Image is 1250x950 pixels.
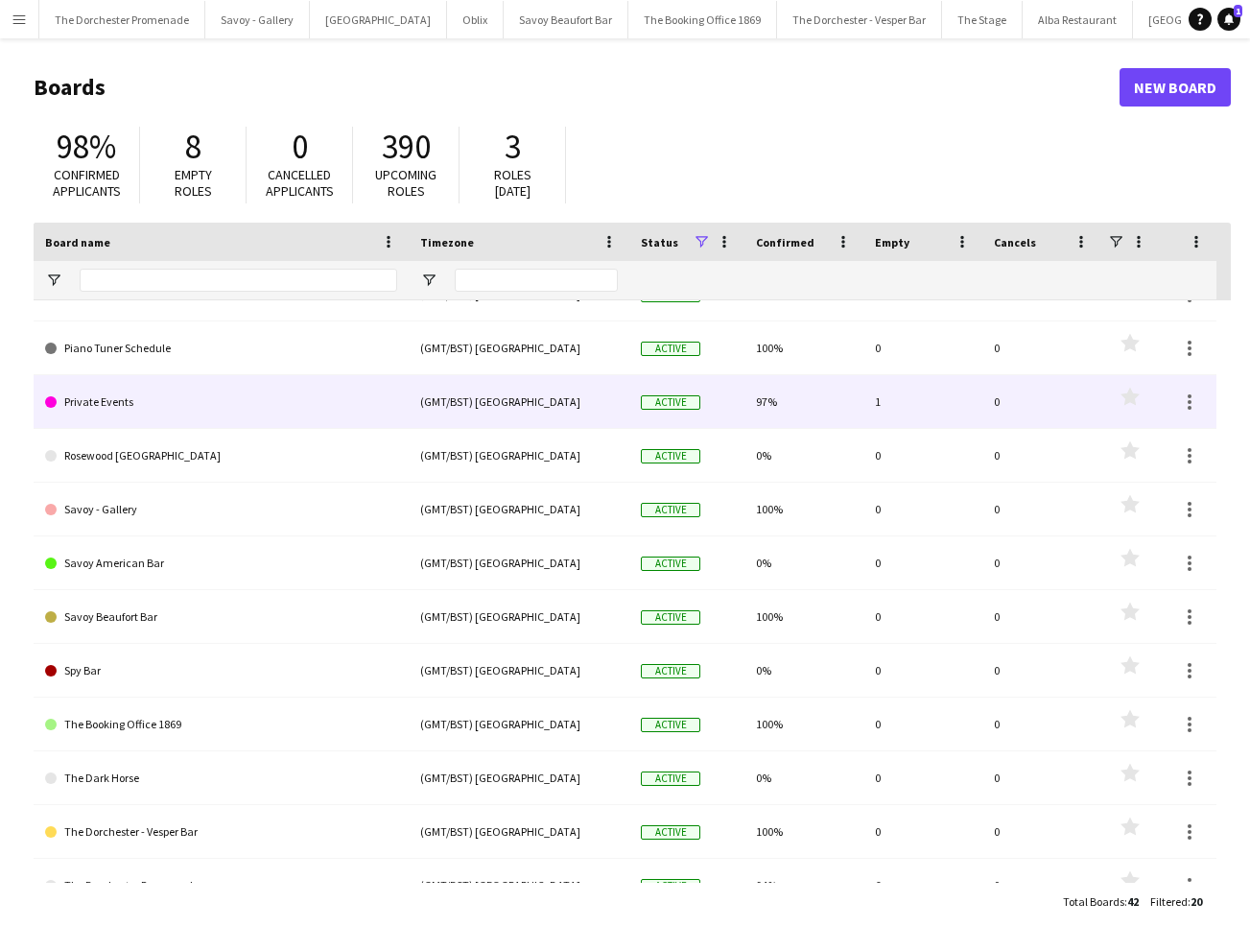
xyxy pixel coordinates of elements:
div: 94% [744,859,863,912]
span: Empty roles [175,166,212,200]
div: (GMT/BST) [GEOGRAPHIC_DATA] [409,751,629,804]
div: 0 [982,536,1101,589]
div: 0 [863,321,982,374]
a: Savoy American Bar [45,536,397,590]
div: 0 [982,805,1101,858]
span: Active [641,395,700,410]
div: 0 [982,698,1101,750]
a: Piano Tuner Schedule [45,321,397,375]
div: 100% [744,698,863,750]
span: Total Boards [1063,894,1124,909]
div: (GMT/BST) [GEOGRAPHIC_DATA] [409,483,629,535]
div: 0 [863,751,982,804]
button: Savoy Beaufort Bar [504,1,628,38]
div: : [1150,883,1202,920]
div: 0% [744,536,863,589]
span: Empty [875,235,909,249]
a: Rosewood [GEOGRAPHIC_DATA] [45,429,397,483]
div: : [1063,883,1139,920]
button: [GEOGRAPHIC_DATA] [310,1,447,38]
span: 0 [292,126,308,168]
button: The Dorchester - Vesper Bar [777,1,942,38]
div: 0 [982,321,1101,374]
input: Board name Filter Input [80,269,397,292]
div: (GMT/BST) [GEOGRAPHIC_DATA] [409,698,629,750]
a: Private Events [45,375,397,429]
div: 0% [744,429,863,482]
span: Active [641,449,700,463]
div: (GMT/BST) [GEOGRAPHIC_DATA] [409,590,629,643]
div: 0 [982,644,1101,697]
a: The Dark Horse [45,751,397,805]
span: Board name [45,235,110,249]
span: 42 [1127,894,1139,909]
div: (GMT/BST) [GEOGRAPHIC_DATA] [409,375,629,428]
span: Status [641,235,678,249]
a: Savoy Beaufort Bar [45,590,397,644]
button: Oblix [447,1,504,38]
div: 0 [863,483,982,535]
span: Active [641,825,700,840]
button: Alba Restaurant [1023,1,1133,38]
a: Spy Bar [45,644,397,698]
span: Timezone [420,235,474,249]
button: The Dorchester Promenade [39,1,205,38]
span: 20 [1191,894,1202,909]
div: 6 [863,859,982,912]
div: 0% [744,751,863,804]
span: Active [641,342,700,356]
div: (GMT/BST) [GEOGRAPHIC_DATA] [409,805,629,858]
a: The Dorchester Promenade [45,859,397,913]
span: Cancels [994,235,1036,249]
span: 3 [505,126,521,168]
span: Active [641,557,700,571]
div: 0 [863,805,982,858]
div: 0 [982,859,1101,912]
div: 0 [982,590,1101,643]
button: Open Filter Menu [420,272,437,289]
div: 0 [863,536,982,589]
h1: Boards [34,73,1120,102]
div: 1 [863,375,982,428]
div: 0 [863,429,982,482]
div: 0 [863,644,982,697]
span: Active [641,718,700,732]
span: 390 [382,126,431,168]
a: The Dorchester - Vesper Bar [45,805,397,859]
div: 97% [744,375,863,428]
span: 98% [57,126,116,168]
div: 0 [982,483,1101,535]
span: Active [641,664,700,678]
a: Savoy - Gallery [45,483,397,536]
span: Active [641,610,700,625]
div: 0% [744,644,863,697]
span: Roles [DATE] [494,166,531,200]
span: Confirmed applicants [53,166,121,200]
div: 100% [744,321,863,374]
span: Filtered [1150,894,1188,909]
span: 8 [185,126,201,168]
button: The Booking Office 1869 [628,1,777,38]
div: 0 [982,375,1101,428]
a: New Board [1120,68,1231,107]
button: Open Filter Menu [45,272,62,289]
div: 0 [982,751,1101,804]
div: (GMT/BST) [GEOGRAPHIC_DATA] [409,429,629,482]
span: 1 [1234,5,1242,17]
span: Active [641,503,700,517]
div: 0 [982,429,1101,482]
div: 0 [863,698,982,750]
input: Timezone Filter Input [455,269,618,292]
div: 100% [744,805,863,858]
div: 100% [744,483,863,535]
div: 100% [744,590,863,643]
a: The Booking Office 1869 [45,698,397,751]
span: Upcoming roles [375,166,436,200]
button: Savoy - Gallery [205,1,310,38]
div: (GMT/BST) [GEOGRAPHIC_DATA] [409,644,629,697]
span: Cancelled applicants [266,166,334,200]
div: (GMT/BST) [GEOGRAPHIC_DATA] [409,536,629,589]
span: Confirmed [756,235,814,249]
span: Active [641,879,700,893]
a: 1 [1217,8,1240,31]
